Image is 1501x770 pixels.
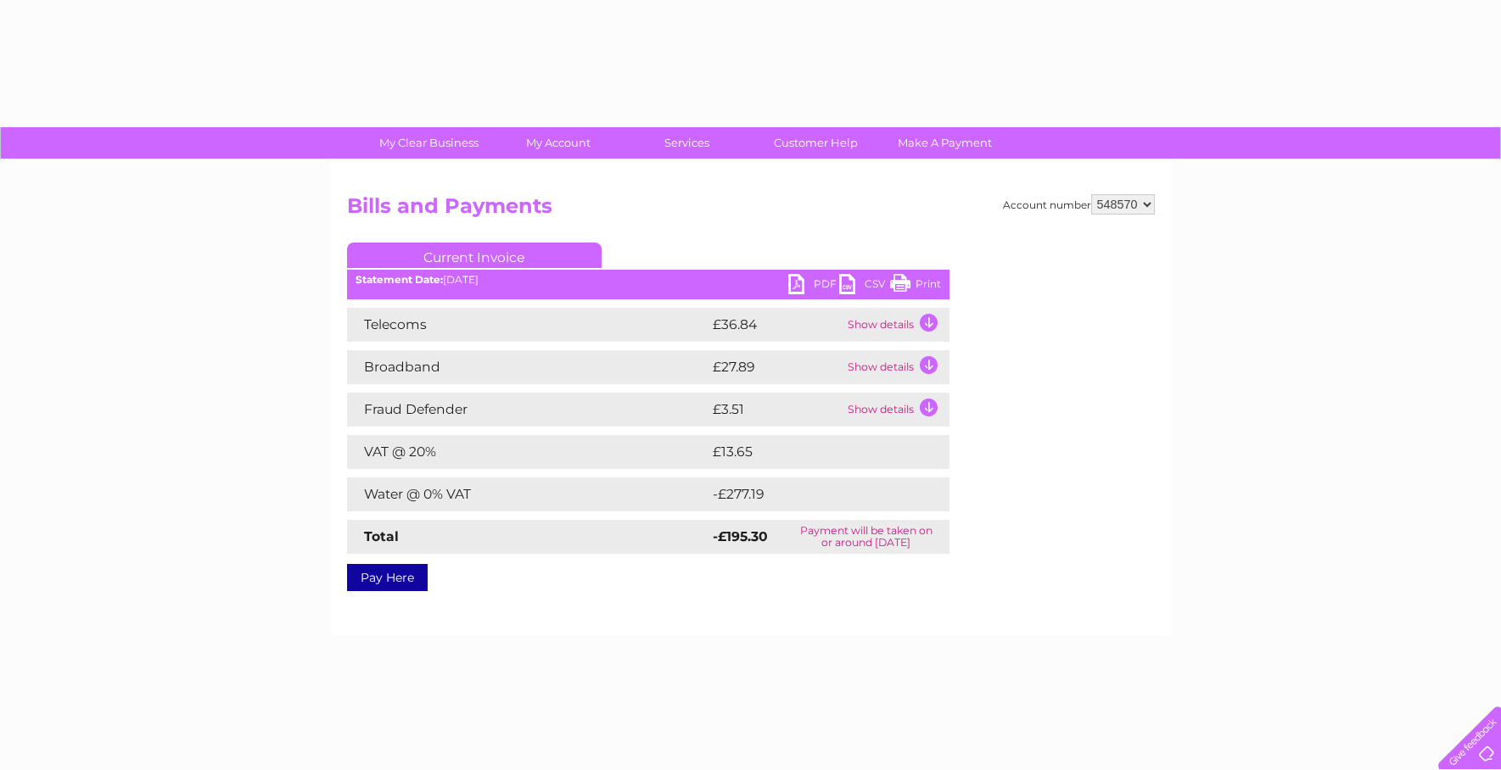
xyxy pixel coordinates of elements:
td: £13.65 [708,435,914,469]
h2: Bills and Payments [347,194,1155,226]
td: Broadband [347,350,708,384]
a: Customer Help [746,127,886,159]
td: Payment will be taken on or around [DATE] [783,520,949,554]
td: Fraud Defender [347,393,708,427]
a: Services [617,127,757,159]
a: Pay Here [347,564,428,591]
a: My Clear Business [359,127,499,159]
td: £27.89 [708,350,843,384]
a: My Account [488,127,628,159]
a: Print [890,274,941,299]
div: Account number [1003,194,1155,215]
div: [DATE] [347,274,949,286]
a: Current Invoice [347,243,602,268]
a: Make A Payment [875,127,1015,159]
td: £36.84 [708,308,843,342]
td: VAT @ 20% [347,435,708,469]
strong: Total [364,528,399,544]
strong: -£195.30 [713,528,768,544]
b: Statement Date: [356,273,443,286]
td: £3.51 [708,393,843,427]
td: Water @ 0% VAT [347,477,708,511]
td: Show details [843,308,949,342]
a: PDF [788,274,839,299]
td: -£277.19 [708,477,920,511]
td: Show details [843,393,949,427]
a: CSV [839,274,890,299]
td: Telecoms [347,308,708,342]
td: Show details [843,350,949,384]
